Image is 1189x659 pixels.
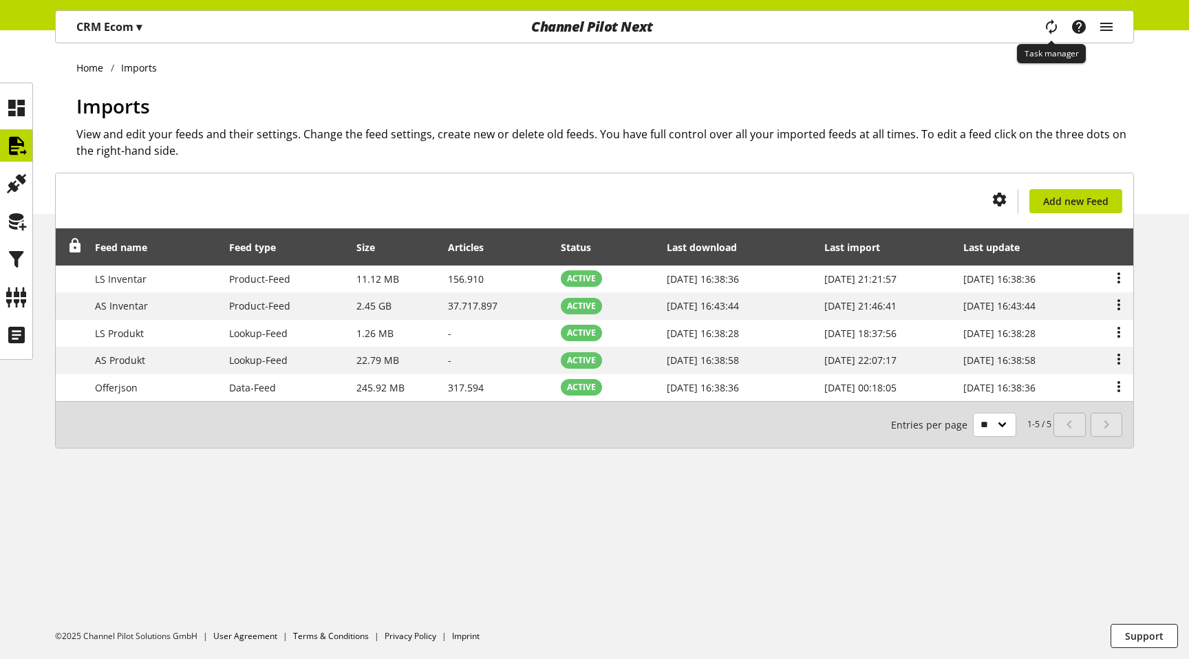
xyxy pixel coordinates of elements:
a: Imprint [452,630,480,642]
span: ACTIVE [567,381,596,393]
span: ACTIVE [567,327,596,339]
span: Entries per page [891,418,973,432]
span: AS Inventar [95,299,148,312]
div: Last download [667,240,751,255]
span: [DATE] 16:38:58 [963,354,1036,367]
span: Imports [76,93,150,119]
small: 1-5 / 5 [891,413,1051,437]
span: LS Produkt [95,327,144,340]
div: Unlock to reorder rows [63,239,83,256]
span: Lookup-Feed [229,354,288,367]
span: [DATE] 16:38:36 [963,381,1036,394]
span: Product-Feed [229,299,290,312]
span: [DATE] 16:38:36 [963,272,1036,285]
a: Add new Feed [1029,189,1122,213]
span: LS Inventar [95,272,147,285]
span: [DATE] 16:38:28 [667,327,739,340]
span: [DATE] 16:38:28 [963,327,1036,340]
span: [DATE] 16:43:44 [667,299,739,312]
span: [DATE] 18:37:56 [824,327,897,340]
nav: main navigation [55,10,1134,43]
span: [DATE] 21:46:41 [824,299,897,312]
span: 156.910 [448,272,484,285]
span: ACTIVE [567,272,596,285]
span: - [448,354,451,367]
span: [DATE] 22:07:17 [824,354,897,367]
span: ACTIVE [567,354,596,367]
span: Add new Feed [1043,194,1108,208]
span: [DATE] 16:38:36 [667,381,739,394]
div: Status [561,240,605,255]
div: Task manager [1017,44,1086,63]
div: Size [356,240,389,255]
span: [DATE] 16:38:36 [667,272,739,285]
div: Articles [448,240,497,255]
span: Support [1125,629,1164,643]
div: Feed name [95,240,161,255]
span: 37.717.897 [448,299,497,312]
span: AS Produkt [95,354,145,367]
span: - [448,327,451,340]
button: Support [1111,624,1178,648]
span: [DATE] 16:43:44 [963,299,1036,312]
a: Privacy Policy [385,630,436,642]
div: Last import [824,240,894,255]
span: [DATE] 21:21:57 [824,272,897,285]
span: Offerjson [95,381,138,394]
span: Product-Feed [229,272,290,285]
span: Data-Feed [229,381,276,394]
span: ACTIVE [567,300,596,312]
span: Unlock to reorder rows [68,239,83,253]
span: 22.79 MB [356,354,399,367]
span: 11.12 MB [356,272,399,285]
span: 245.92 MB [356,381,405,394]
h2: View and edit your feeds and their settings. Change the feed settings, create new or delete old f... [76,126,1134,159]
a: User Agreement [213,630,277,642]
span: 317.594 [448,381,484,394]
p: CRM Ecom [76,19,142,35]
div: Feed type [229,240,290,255]
span: ▾ [136,19,142,34]
span: 2.45 GB [356,299,392,312]
li: ©2025 Channel Pilot Solutions GmbH [55,630,213,642]
div: Last update [963,240,1033,255]
span: [DATE] 00:18:05 [824,381,897,394]
span: Lookup-Feed [229,327,288,340]
span: [DATE] 16:38:58 [667,354,739,367]
span: 1.26 MB [356,327,394,340]
a: Terms & Conditions [293,630,369,642]
a: Home [76,61,111,75]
